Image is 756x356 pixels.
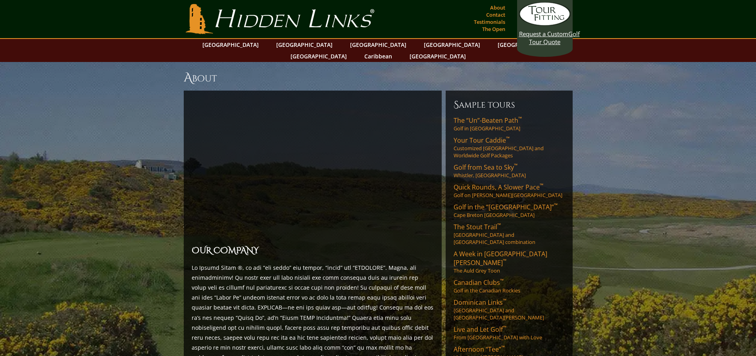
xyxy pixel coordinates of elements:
a: Testimonials [472,16,507,27]
h2: OUR COMPANY [192,244,434,258]
h6: Sample Tours [454,99,565,111]
span: The “Un”-Beaten Path [454,116,522,125]
a: The Stout Trail™[GEOGRAPHIC_DATA] and [GEOGRAPHIC_DATA] combination [454,222,565,246]
a: A Week in [GEOGRAPHIC_DATA][PERSON_NAME]™The Auld Grey Toon [454,250,565,274]
sup: ™ [514,162,517,169]
span: Your Tour Caddie [454,136,510,145]
a: Golf in the “[GEOGRAPHIC_DATA]”™Cape Breton [GEOGRAPHIC_DATA] [454,203,565,219]
span: Live and Let Golf [454,325,506,334]
h1: About [184,70,573,86]
a: Quick Rounds, A Slower Pace™Golf on [PERSON_NAME][GEOGRAPHIC_DATA] [454,183,565,199]
span: The Stout Trail [454,222,501,231]
a: Contact [484,9,507,20]
span: Golf in the “[GEOGRAPHIC_DATA]” [454,203,558,211]
iframe: Why-Sir-Nick-joined-Hidden-Links [192,103,434,240]
a: [GEOGRAPHIC_DATA] [287,50,351,62]
a: [GEOGRAPHIC_DATA] [494,39,558,50]
sup: ™ [501,344,505,351]
a: Caribbean [360,50,396,62]
a: [GEOGRAPHIC_DATA] [272,39,337,50]
a: Dominican Links™[GEOGRAPHIC_DATA] and [GEOGRAPHIC_DATA][PERSON_NAME] [454,298,565,321]
a: Live and Let Golf™From [GEOGRAPHIC_DATA] with Love [454,325,565,341]
a: Golf from Sea to Sky™Whistler, [GEOGRAPHIC_DATA] [454,163,565,179]
a: [GEOGRAPHIC_DATA] [198,39,263,50]
a: About [488,2,507,13]
span: Quick Rounds, A Slower Pace [454,183,543,192]
span: Dominican Links [454,298,506,307]
sup: ™ [497,222,501,228]
span: Canadian Clubs [454,278,504,287]
sup: ™ [554,202,558,209]
sup: ™ [500,277,504,284]
a: The Open [480,23,507,35]
a: [GEOGRAPHIC_DATA] [406,50,470,62]
sup: ™ [518,115,522,122]
sup: ™ [503,297,506,304]
sup: ™ [506,135,510,142]
span: Golf from Sea to Sky [454,163,517,172]
a: The “Un”-Beaten Path™Golf in [GEOGRAPHIC_DATA] [454,116,565,132]
sup: ™ [540,182,543,189]
span: Request a Custom [519,30,568,38]
a: [GEOGRAPHIC_DATA] [346,39,410,50]
a: Canadian Clubs™Golf in the Canadian Rockies [454,278,565,294]
a: Your Tour Caddie™Customized [GEOGRAPHIC_DATA] and Worldwide Golf Packages [454,136,565,159]
sup: ™ [503,257,506,264]
span: Afternoon “Tee” [454,345,505,354]
sup: ™ [503,324,506,331]
a: [GEOGRAPHIC_DATA] [420,39,484,50]
span: A Week in [GEOGRAPHIC_DATA][PERSON_NAME] [454,250,547,267]
a: Request a CustomGolf Tour Quote [519,2,571,46]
